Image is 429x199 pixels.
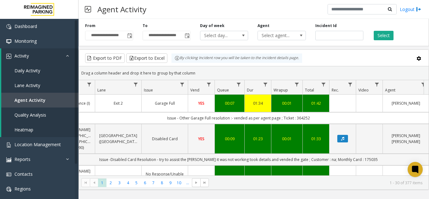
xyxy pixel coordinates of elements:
span: YES [198,101,204,106]
span: Page 8 [158,179,166,187]
label: Incident Id [315,23,337,29]
span: Wrapup [274,87,288,93]
a: Garage Full [145,100,184,106]
span: Page 5 [132,179,141,187]
span: Total [305,87,314,93]
img: 'icon' [6,187,11,192]
a: Total Filter Menu [319,80,328,89]
span: Lane [97,87,106,93]
span: Issue [144,87,153,93]
a: [PERSON_NAME] [387,100,425,106]
div: Drag a column header and drop it here to group by that column [79,68,429,79]
a: Vend Filter Menu [205,80,213,89]
a: Logout [400,6,421,13]
span: Page 11 [183,179,192,187]
div: Data table [79,80,429,175]
a: [GEOGRAPHIC_DATA] ([GEOGRAPHIC_DATA]) [99,133,138,145]
span: Page 6 [141,179,149,187]
span: Go to the next page [194,180,199,185]
a: Agent Filter Menu [419,80,428,89]
a: Exit 2 [99,100,138,106]
button: Select [374,31,394,40]
span: Regions [14,186,31,192]
a: Queue Filter Menu [235,80,243,89]
a: Dur Filter Menu [261,80,270,89]
img: 'icon' [6,39,11,44]
span: Page 9 [166,179,175,187]
span: Dur [247,87,253,93]
a: 00:01 [275,100,299,106]
img: 'icon' [6,54,11,59]
a: Lane Activity [1,78,79,93]
span: Queue [217,87,229,93]
span: YES [198,136,204,141]
a: No Response/Unable to hear [PERSON_NAME] [145,171,184,189]
a: Quality Analysis [1,108,79,122]
div: By clicking Incident row you will be taken to the incident details page. [171,53,302,63]
span: Go to the last page [202,180,207,185]
a: Wrapup Filter Menu [293,80,301,89]
span: Quality Analysis [14,112,46,118]
img: 'icon' [6,157,11,162]
span: Page 10 [175,179,183,187]
img: pageIcon [85,2,91,17]
span: Page 7 [149,179,158,187]
img: infoIcon.svg [175,56,180,61]
button: Export to Excel [126,53,167,63]
span: Monitoring [14,38,37,44]
span: Vend [190,87,199,93]
span: Agent [385,87,395,93]
a: Agent Activity [1,93,79,108]
a: Lane Filter Menu [132,80,140,89]
span: Select day... [200,31,238,40]
div: 01:33 [307,136,325,142]
a: 01:42 [307,100,325,106]
a: 00:01 [275,136,299,142]
span: Page 1 [98,179,106,187]
span: Toggle popup [183,31,190,40]
span: Video [358,87,369,93]
span: Contacts [14,171,33,177]
span: Page 4 [124,179,132,187]
span: Reports [14,156,30,162]
button: Export to PDF [85,53,125,63]
a: 01:34 [248,100,267,106]
a: Heatmap [1,122,79,137]
span: Select agent... [258,31,296,40]
a: Location Filter Menu [85,80,94,89]
div: 01:23 [248,136,267,142]
span: Location Management [14,141,61,147]
a: YES [192,100,211,106]
img: logout [416,6,421,13]
img: 'icon' [6,142,11,147]
span: Page 2 [106,179,115,187]
span: Daily Activity [14,68,40,74]
a: 00:09 [219,136,241,142]
span: Go to the last page [200,178,209,187]
span: Agent Activity [14,97,46,103]
a: Disabled Card [145,136,184,142]
span: Activity [14,53,29,59]
a: Daily Activity [1,63,79,78]
img: 'icon' [6,172,11,177]
a: Rec. Filter Menu [346,80,355,89]
span: Toggle popup [126,31,133,40]
kendo-pager-info: 1 - 30 of 377 items [213,180,422,185]
h3: Agent Activity [94,2,149,17]
span: Go to the next page [192,178,200,187]
a: [PERSON_NAME] [PERSON_NAME] [387,133,425,145]
a: YES [192,136,211,142]
a: 00:07 [219,100,241,106]
a: Issue Filter Menu [178,80,187,89]
label: Day of week [200,23,225,29]
label: From [85,23,95,29]
label: Agent [258,23,269,29]
img: 'icon' [6,24,11,29]
span: Lane Activity [14,82,40,88]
